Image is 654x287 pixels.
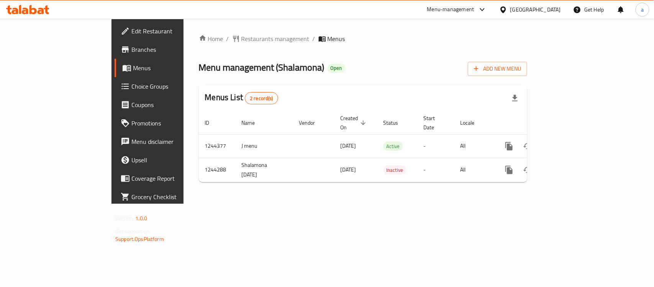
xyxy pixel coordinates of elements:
[328,64,345,73] div: Open
[115,213,134,223] span: Version:
[418,134,454,158] td: -
[115,114,221,132] a: Promotions
[427,5,474,14] div: Menu-management
[115,77,221,96] a: Choice Groups
[131,192,215,201] span: Grocery Checklist
[232,34,310,43] a: Restaurants management
[115,188,221,206] a: Grocery Checklist
[518,137,537,155] button: Change Status
[131,119,215,128] span: Promotions
[131,100,215,109] span: Coupons
[199,34,527,43] nav: breadcrumb
[135,213,147,223] span: 1.0.0
[245,92,278,104] div: Total records count
[474,64,521,74] span: Add New Menu
[115,226,151,236] span: Get support on:
[500,161,518,179] button: more
[494,111,580,135] th: Actions
[418,158,454,182] td: -
[115,96,221,114] a: Coupons
[384,118,408,127] span: Status
[328,34,345,43] span: Menus
[242,118,265,127] span: Name
[115,234,164,244] a: Support.OpsPlatform
[133,63,215,73] span: Menus
[461,118,485,127] span: Locale
[641,5,644,14] span: a
[341,165,356,175] span: [DATE]
[131,82,215,91] span: Choice Groups
[424,114,445,132] span: Start Date
[115,132,221,151] a: Menu disclaimer
[236,134,293,158] td: J menu
[468,62,527,76] button: Add New Menu
[245,95,278,102] span: 2 record(s)
[115,151,221,169] a: Upsell
[115,40,221,59] a: Branches
[131,137,215,146] span: Menu disclaimer
[313,34,315,43] li: /
[131,45,215,54] span: Branches
[236,158,293,182] td: Shalamona [DATE]
[510,5,561,14] div: [GEOGRAPHIC_DATA]
[341,141,356,151] span: [DATE]
[199,111,580,182] table: enhanced table
[205,92,278,104] h2: Menus List
[205,118,220,127] span: ID
[500,137,518,155] button: more
[131,155,215,165] span: Upsell
[115,59,221,77] a: Menus
[131,26,215,36] span: Edit Restaurant
[454,158,494,182] td: All
[115,169,221,188] a: Coverage Report
[328,65,345,71] span: Open
[454,134,494,158] td: All
[241,34,310,43] span: Restaurants management
[199,59,325,76] span: Menu management ( Shalamona )
[131,174,215,183] span: Coverage Report
[226,34,229,43] li: /
[299,118,325,127] span: Vendor
[115,22,221,40] a: Edit Restaurant
[384,142,403,151] div: Active
[384,166,406,175] span: Inactive
[341,114,368,132] span: Created On
[518,161,537,179] button: Change Status
[506,89,524,107] div: Export file
[384,142,403,151] span: Active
